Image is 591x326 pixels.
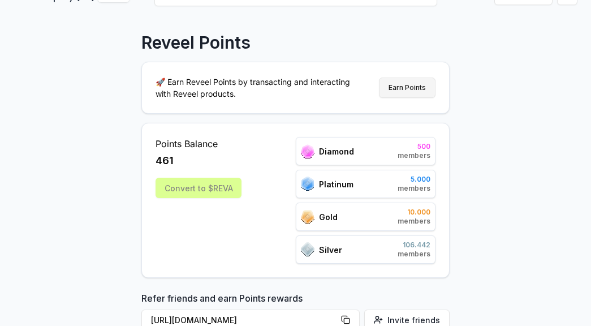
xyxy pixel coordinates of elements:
[398,250,430,259] span: members
[398,151,430,160] span: members
[301,177,314,191] img: ranks_icon
[156,137,241,151] span: Points Balance
[319,178,353,190] span: Platinum
[379,78,435,98] button: Earn Points
[141,32,251,53] p: Reveel Points
[398,208,430,217] span: 10.000
[398,217,430,226] span: members
[301,210,314,224] img: ranks_icon
[319,145,354,157] span: Diamond
[156,76,359,100] p: 🚀 Earn Reveel Points by transacting and interacting with Reveel products.
[387,314,440,326] span: Invite friends
[319,211,338,223] span: Gold
[398,241,430,250] span: 106.442
[398,175,430,184] span: 5.000
[301,144,314,158] img: ranks_icon
[319,244,342,256] span: Silver
[301,242,314,257] img: ranks_icon
[398,184,430,193] span: members
[156,153,174,169] span: 461
[398,142,430,151] span: 500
